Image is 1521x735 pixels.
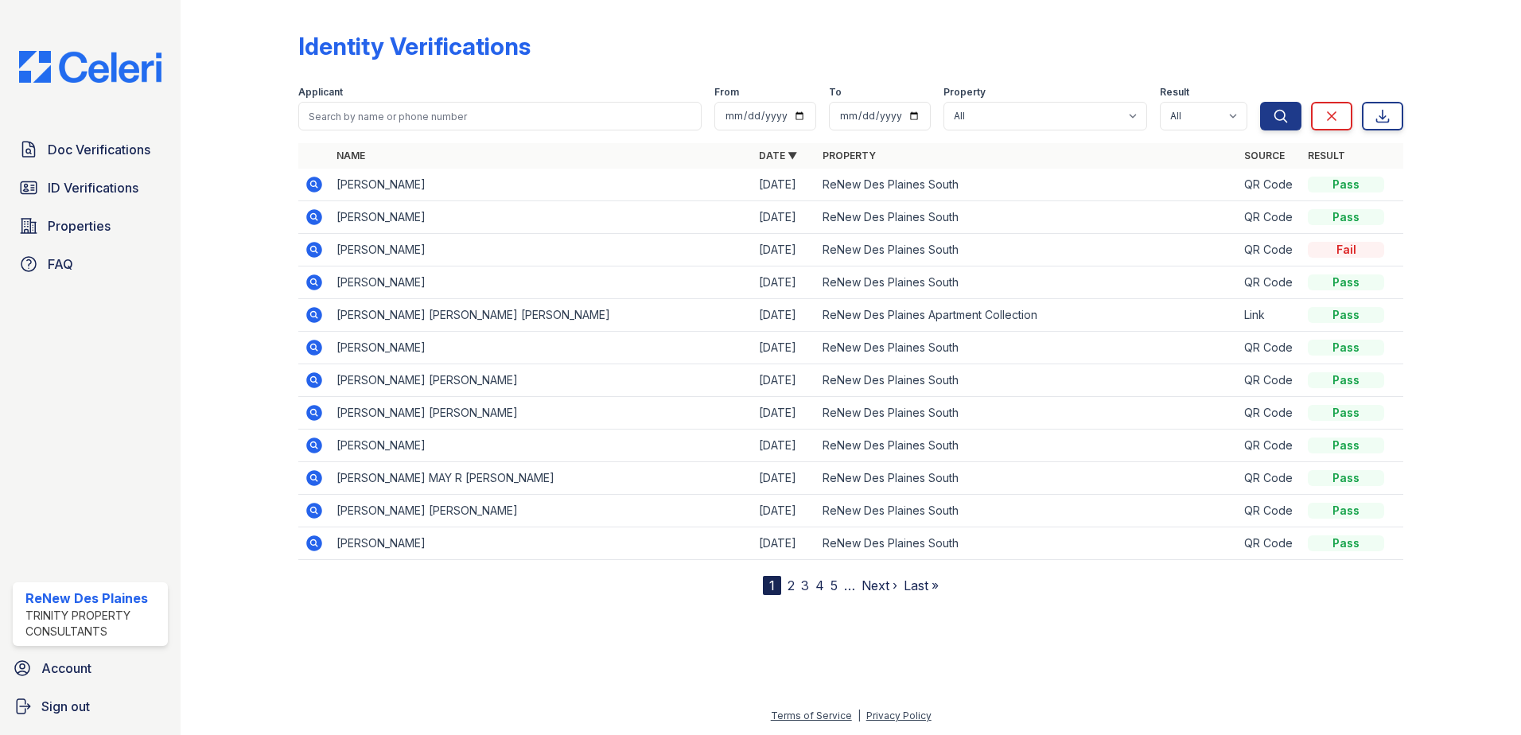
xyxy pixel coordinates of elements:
td: [PERSON_NAME] [PERSON_NAME] [330,364,753,397]
span: Doc Verifications [48,140,150,159]
td: [DATE] [753,266,816,299]
div: Pass [1308,405,1384,421]
span: Account [41,659,91,678]
td: [DATE] [753,397,816,430]
label: Result [1160,86,1189,99]
td: ReNew Des Plaines South [816,364,1239,397]
div: Pass [1308,437,1384,453]
td: QR Code [1238,266,1301,299]
div: Pass [1308,177,1384,192]
td: [PERSON_NAME] [PERSON_NAME] [330,495,753,527]
a: Name [336,150,365,161]
td: [DATE] [753,169,816,201]
td: ReNew Des Plaines South [816,266,1239,299]
td: QR Code [1238,397,1301,430]
div: ReNew Des Plaines [25,589,161,608]
td: [PERSON_NAME] [330,332,753,364]
div: | [858,710,861,721]
a: 4 [815,577,824,593]
a: 5 [831,577,838,593]
td: QR Code [1238,462,1301,495]
td: [PERSON_NAME] MAY R [PERSON_NAME] [330,462,753,495]
input: Search by name or phone number [298,102,702,130]
td: [DATE] [753,495,816,527]
td: [DATE] [753,430,816,462]
span: Properties [48,216,111,235]
img: CE_Logo_Blue-a8612792a0a2168367f1c8372b55b34899dd931a85d93a1a3d3e32e68fde9ad4.png [6,51,174,83]
label: From [714,86,739,99]
td: [PERSON_NAME] [330,266,753,299]
a: Next › [862,577,897,593]
td: QR Code [1238,430,1301,462]
td: [PERSON_NAME] [330,169,753,201]
a: Source [1244,150,1285,161]
td: [PERSON_NAME] [PERSON_NAME] [PERSON_NAME] [330,299,753,332]
span: ID Verifications [48,178,138,197]
td: [DATE] [753,462,816,495]
td: [PERSON_NAME] [330,201,753,234]
div: Pass [1308,274,1384,290]
td: ReNew Des Plaines South [816,495,1239,527]
a: Property [823,150,876,161]
div: 1 [763,576,781,595]
td: QR Code [1238,332,1301,364]
td: ReNew Des Plaines South [816,462,1239,495]
div: Pass [1308,307,1384,323]
div: Pass [1308,372,1384,388]
a: Terms of Service [771,710,852,721]
td: [PERSON_NAME] [330,430,753,462]
span: Sign out [41,697,90,716]
a: ID Verifications [13,172,168,204]
label: To [829,86,842,99]
td: ReNew Des Plaines South [816,397,1239,430]
td: [PERSON_NAME] [PERSON_NAME] [330,397,753,430]
div: Pass [1308,503,1384,519]
td: ReNew Des Plaines South [816,201,1239,234]
td: QR Code [1238,201,1301,234]
a: FAQ [13,248,168,280]
a: 2 [788,577,795,593]
span: FAQ [48,255,73,274]
a: 3 [801,577,809,593]
div: Pass [1308,470,1384,486]
td: QR Code [1238,364,1301,397]
td: Link [1238,299,1301,332]
td: [DATE] [753,201,816,234]
td: ReNew Des Plaines South [816,234,1239,266]
a: Properties [13,210,168,242]
div: Trinity Property Consultants [25,608,161,640]
div: Pass [1308,209,1384,225]
td: QR Code [1238,527,1301,560]
td: ReNew Des Plaines South [816,332,1239,364]
div: Pass [1308,535,1384,551]
td: [DATE] [753,364,816,397]
div: Fail [1308,242,1384,258]
span: … [844,576,855,595]
td: ReNew Des Plaines Apartment Collection [816,299,1239,332]
td: ReNew Des Plaines South [816,527,1239,560]
td: [PERSON_NAME] [330,234,753,266]
td: [DATE] [753,234,816,266]
label: Applicant [298,86,343,99]
a: Result [1308,150,1345,161]
td: [DATE] [753,527,816,560]
a: Privacy Policy [866,710,932,721]
a: Sign out [6,690,174,722]
td: QR Code [1238,234,1301,266]
label: Property [943,86,986,99]
div: Identity Verifications [298,32,531,60]
td: QR Code [1238,495,1301,527]
a: Date ▼ [759,150,797,161]
td: QR Code [1238,169,1301,201]
a: Account [6,652,174,684]
td: ReNew Des Plaines South [816,169,1239,201]
div: Pass [1308,340,1384,356]
td: [PERSON_NAME] [330,527,753,560]
td: ReNew Des Plaines South [816,430,1239,462]
a: Last » [904,577,939,593]
td: [DATE] [753,299,816,332]
td: [DATE] [753,332,816,364]
a: Doc Verifications [13,134,168,165]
